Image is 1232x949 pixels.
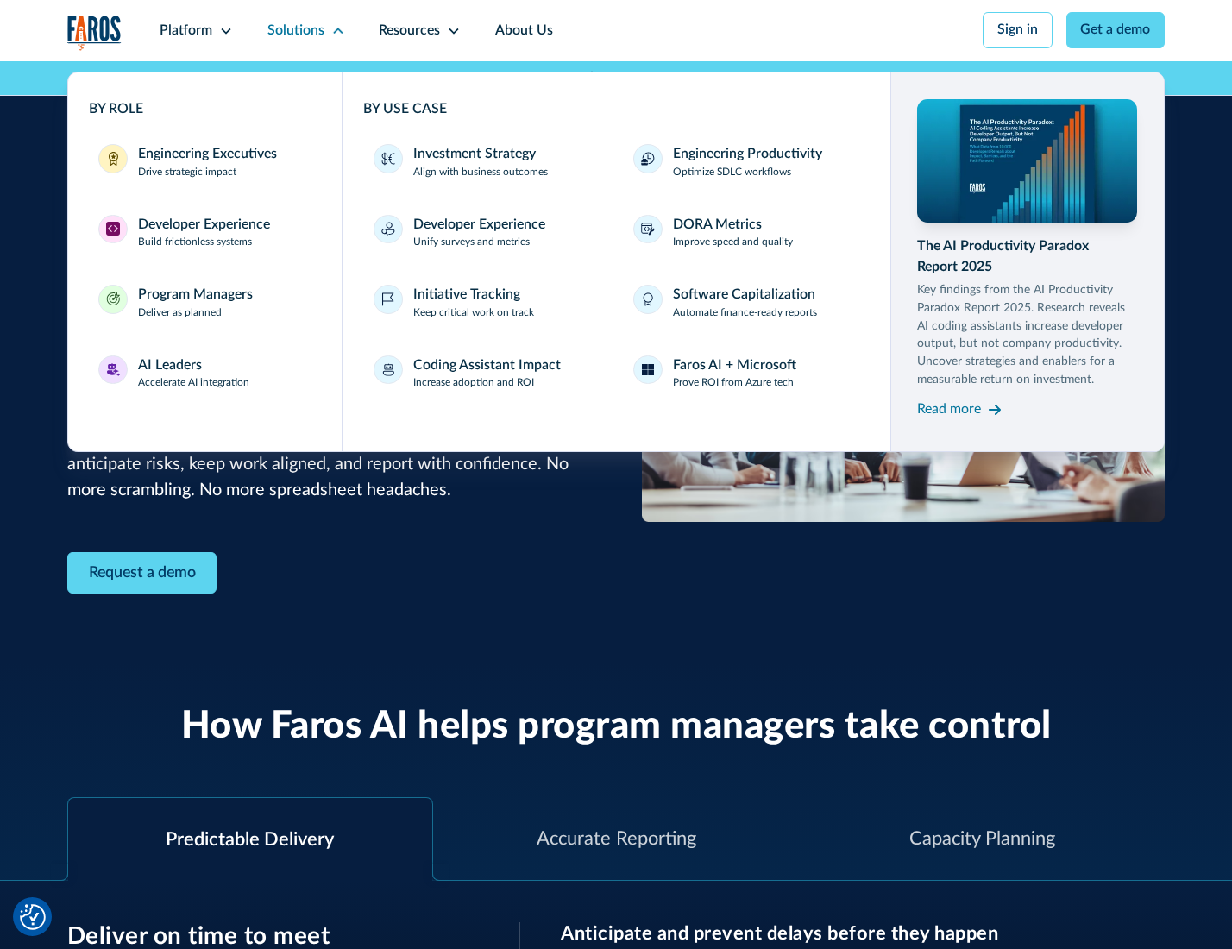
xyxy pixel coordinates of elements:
div: Engineering Productivity [673,144,822,165]
div: Read more [917,399,981,420]
a: Engineering ExecutivesEngineering ExecutivesDrive strategic impact [89,134,322,191]
img: Program Managers [106,292,120,306]
p: Build frictionless systems [138,235,252,250]
div: Developer Experience [413,215,545,236]
a: AI LeadersAI LeadersAccelerate AI integration [89,345,322,402]
div: Developer Experience [138,215,270,236]
img: Revisit consent button [20,904,46,930]
p: Accelerate AI integration [138,375,249,391]
img: Developer Experience [106,222,120,236]
div: Initiative Tracking [413,285,520,305]
nav: Solutions [67,61,1166,452]
p: Optimize SDLC workflows [673,165,791,180]
div: The AI Productivity Paradox Report 2025 [917,236,1136,278]
div: BY ROLE [89,99,322,120]
p: Key findings from the AI Productivity Paradox Report 2025. Research reveals AI coding assistants ... [917,281,1136,389]
div: AI Leaders [138,355,202,376]
div: Platform [160,21,212,41]
a: Get a demo [1066,12,1166,48]
a: Contact Modal [67,552,217,594]
a: Coding Assistant ImpactIncrease adoption and ROI [363,345,609,402]
h3: Anticipate and prevent delays before they happen [561,922,1165,945]
div: Program Managers [138,285,253,305]
a: DORA MetricsImprove speed and quality [623,204,869,261]
p: Prove ROI from Azure tech [673,375,794,391]
div: Engineering Executives [138,144,277,165]
p: Increase adoption and ROI [413,375,534,391]
p: Align with business outcomes [413,165,548,180]
div: Accurate Reporting [537,825,696,853]
p: Automate finance-ready reports [673,305,817,321]
a: The AI Productivity Paradox Report 2025Key findings from the AI Productivity Paradox Report 2025.... [917,99,1136,423]
a: Engineering ProductivityOptimize SDLC workflows [623,134,869,191]
h2: How Faros AI helps program managers take control [181,704,1052,750]
a: Sign in [983,12,1053,48]
a: Program ManagersProgram ManagersDeliver as planned [89,274,322,331]
p: Keep critical work on track [413,305,534,321]
p: Deliver as planned [138,305,222,321]
a: Faros AI + MicrosoftProve ROI from Azure tech [623,345,869,402]
a: Software CapitalizationAutomate finance-ready reports [623,274,869,331]
img: AI Leaders [106,363,120,377]
div: Software Capitalization [673,285,815,305]
a: Developer ExperienceDeveloper ExperienceBuild frictionless systems [89,204,322,261]
div: Resources [379,21,440,41]
p: Improve speed and quality [673,235,793,250]
div: Predictable Delivery [166,826,334,854]
img: Logo of the analytics and reporting company Faros. [67,16,123,51]
div: DORA Metrics [673,215,762,236]
div: Capacity Planning [909,825,1055,853]
div: Investment Strategy [413,144,536,165]
button: Cookie Settings [20,904,46,930]
div: Coding Assistant Impact [413,355,561,376]
div: Solutions [267,21,324,41]
a: Developer ExperienceUnify surveys and metrics [363,204,609,261]
p: Drive strategic impact [138,165,236,180]
a: home [67,16,123,51]
div: BY USE CASE [363,99,870,120]
img: Engineering Executives [106,152,120,166]
a: Investment StrategyAlign with business outcomes [363,134,609,191]
p: Unify surveys and metrics [413,235,530,250]
a: Initiative TrackingKeep critical work on track [363,274,609,331]
div: Faros AI + Microsoft [673,355,796,376]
